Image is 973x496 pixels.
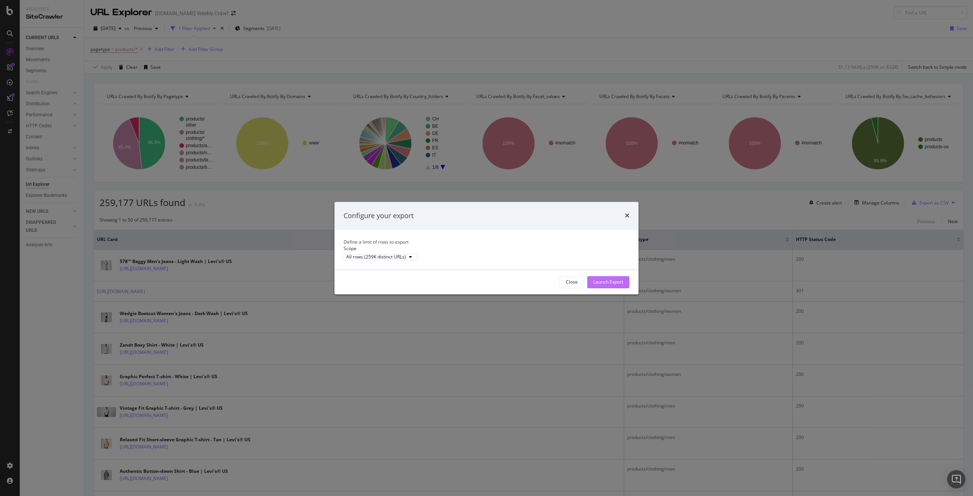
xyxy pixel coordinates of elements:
[344,239,629,246] div: Define a limit of rows to export
[344,254,418,260] button: All rows (259K distinct URLs)
[344,246,357,252] label: Scope
[334,202,639,294] div: modal
[566,279,578,285] div: Close
[947,470,965,488] div: Open Intercom Messenger
[346,255,406,260] div: All rows (259K distinct URLs)
[593,279,623,285] div: Launch Export
[344,211,414,221] div: Configure your export
[559,276,584,288] button: Close
[625,211,629,221] div: times
[587,276,629,288] button: Launch Export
